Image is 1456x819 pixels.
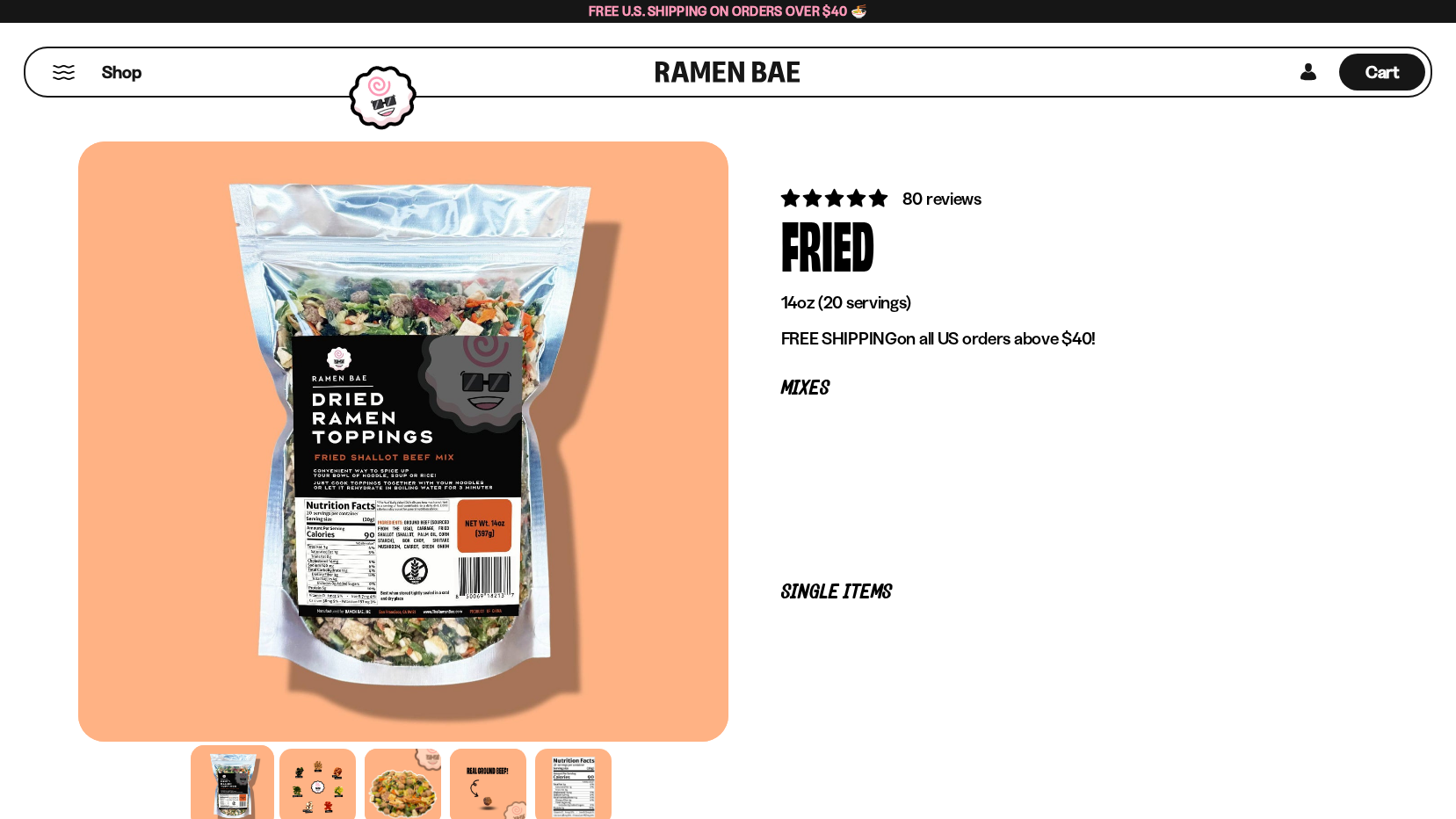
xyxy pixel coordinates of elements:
[781,211,874,277] div: Fried
[102,61,141,84] span: Shop
[1365,62,1400,83] span: Cart
[902,188,982,209] span: 80 reviews
[781,292,1326,314] p: 14oz (20 servings)
[781,381,1326,397] p: Mixes
[781,187,891,209] span: 4.82 stars
[52,65,76,80] button: Mobile Menu Trigger
[589,3,867,19] span: Free U.S. Shipping on Orders over $40 🍜
[781,584,1326,601] p: Single Items
[781,328,1326,350] p: on all US orders above $40!
[102,54,141,91] a: Shop
[1339,48,1425,96] div: Cart
[781,328,897,349] strong: FREE SHIPPING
